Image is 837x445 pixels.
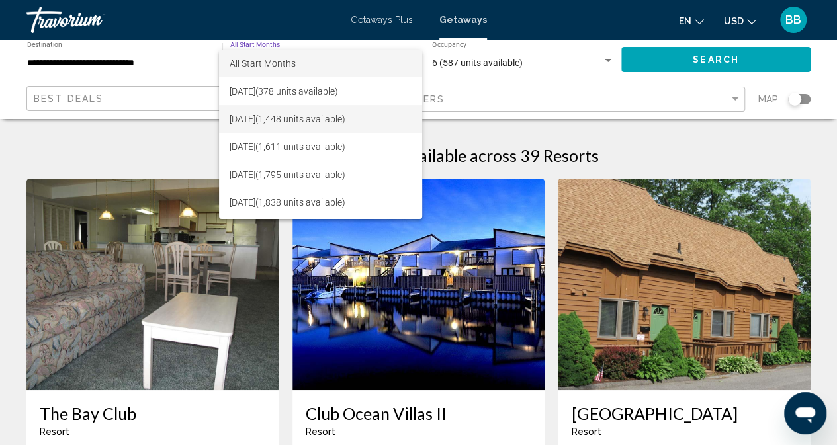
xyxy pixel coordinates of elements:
[230,161,412,188] span: [DATE] (1,795 units available)
[230,216,412,244] span: [DATE] (884 units available)
[230,77,412,105] span: [DATE] (378 units available)
[230,58,296,69] span: All Start Months
[230,133,412,161] span: [DATE] (1,611 units available)
[784,392,826,434] iframe: Button to launch messaging window
[230,105,412,133] span: [DATE] (1,448 units available)
[230,188,412,216] span: [DATE] (1,838 units available)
